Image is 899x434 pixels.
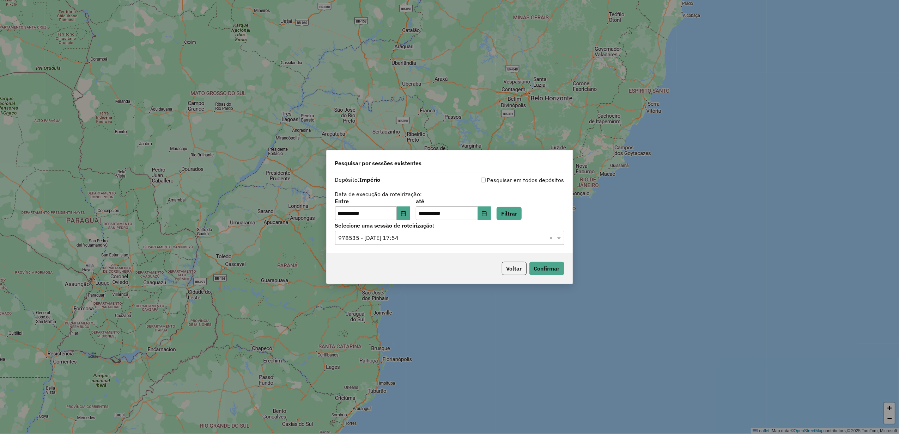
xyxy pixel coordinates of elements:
[397,206,410,221] button: Choose Date
[497,207,522,220] button: Filtrar
[529,262,564,275] button: Confirmar
[502,262,527,275] button: Voltar
[335,221,564,230] label: Selecione uma sessão de roteirização:
[416,197,491,205] label: até
[549,234,555,242] span: Clear all
[335,159,422,167] span: Pesquisar por sessões existentes
[335,190,422,198] label: Data de execução da roteirização:
[335,197,410,205] label: Entre
[478,206,491,221] button: Choose Date
[450,176,564,184] div: Pesquisar em todos depósitos
[335,175,381,184] label: Depósito:
[360,176,381,183] strong: Império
